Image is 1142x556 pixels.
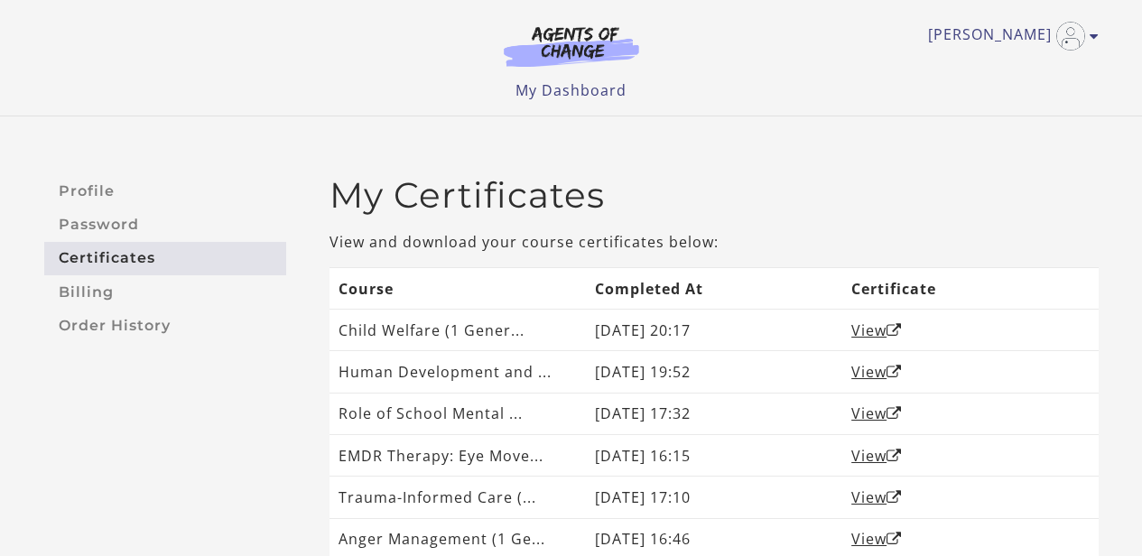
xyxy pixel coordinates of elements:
td: [DATE] 17:10 [586,477,842,518]
td: Role of School Mental ... [330,393,586,434]
a: ViewOpen in a new window [851,403,902,423]
td: [DATE] 17:32 [586,393,842,434]
td: Trauma-Informed Care (... [330,477,586,518]
i: Open in a new window [887,406,902,421]
i: Open in a new window [887,365,902,379]
th: Certificate [842,267,1099,309]
i: Open in a new window [887,449,902,463]
th: Completed At [586,267,842,309]
a: Profile [44,174,286,208]
i: Open in a new window [887,532,902,546]
h2: My Certificates [330,174,1099,217]
td: Child Welfare (1 Gener... [330,310,586,351]
a: ViewOpen in a new window [851,362,902,382]
a: Certificates [44,242,286,275]
a: ViewOpen in a new window [851,487,902,507]
a: Order History [44,309,286,342]
a: ViewOpen in a new window [851,446,902,466]
a: Billing [44,275,286,309]
td: EMDR Therapy: Eye Move... [330,435,586,477]
td: [DATE] 20:17 [586,310,842,351]
a: Toggle menu [928,22,1090,51]
i: Open in a new window [887,490,902,505]
i: Open in a new window [887,323,902,338]
a: My Dashboard [515,80,627,100]
a: ViewOpen in a new window [851,529,902,549]
td: [DATE] 16:15 [586,435,842,477]
p: View and download your course certificates below: [330,231,1099,253]
img: Agents of Change Logo [485,25,658,67]
a: ViewOpen in a new window [851,320,902,340]
a: Password [44,208,286,241]
td: Human Development and ... [330,351,586,393]
th: Course [330,267,586,309]
td: [DATE] 19:52 [586,351,842,393]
